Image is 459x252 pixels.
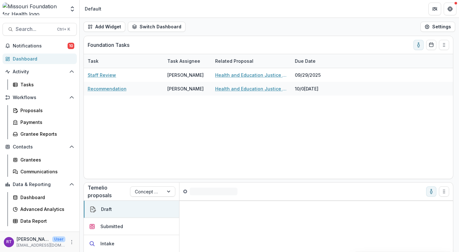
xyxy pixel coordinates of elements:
div: Reana Thomas [6,240,12,244]
div: Ctrl + K [56,26,71,33]
div: [PERSON_NAME] [167,72,204,78]
button: Partners [428,3,441,15]
button: Drag [439,40,449,50]
a: Health and Education Justice Initiative [215,85,287,92]
div: Dashboard [20,194,72,201]
div: Dashboard [13,55,72,62]
button: Search... [3,23,77,36]
a: Dashboard [10,192,77,203]
span: Activity [13,69,67,75]
div: Grantee Reports [20,131,72,137]
span: Contacts [13,144,67,150]
button: Settings [420,22,455,32]
div: Default [85,5,101,12]
button: Get Help [444,3,456,15]
button: Calendar [426,40,436,50]
div: Proposals [20,107,72,114]
a: Grantee Reports [10,129,77,139]
a: Payments [10,117,77,127]
div: Task [84,54,164,68]
a: Tasks [10,79,77,90]
div: Task Assignee [164,54,211,68]
button: toggle-assigned-to-me [426,186,436,197]
span: Search... [16,26,53,32]
div: Intake [100,240,114,247]
a: Dashboard [3,54,77,64]
a: Proposals [10,105,77,116]
button: More [68,238,76,246]
button: toggle-assigned-to-me [413,40,424,50]
div: Due Date [291,54,339,68]
span: Data & Reporting [13,182,67,187]
a: Recommendation [88,85,127,92]
button: Submitted [84,218,179,235]
div: Related Proposal [211,58,257,64]
nav: breadcrumb [82,4,104,13]
a: Health and Education Justice Initiative [215,72,287,78]
button: Notifications10 [3,41,77,51]
div: Task [84,58,102,64]
div: Payments [20,119,72,126]
button: Draft [84,201,179,218]
img: Missouri Foundation for Health logo [3,3,65,15]
a: Grantees [10,155,77,165]
a: Staff Review [88,72,116,78]
div: Advanced Analytics [20,206,72,212]
button: Open entity switcher [68,3,77,15]
a: Communications [10,166,77,177]
div: Communications [20,168,72,175]
a: Advanced Analytics [10,204,77,214]
p: [EMAIL_ADDRESS][DOMAIN_NAME] [17,242,65,248]
div: Due Date [291,58,319,64]
div: Task Assignee [164,58,204,64]
span: Notifications [13,43,68,49]
div: Data Report [20,218,72,224]
p: Foundation Tasks [88,41,129,49]
button: Drag [439,186,449,197]
div: Draft [101,206,112,212]
button: Open Workflows [3,92,77,103]
button: Open Data & Reporting [3,179,77,190]
div: Tasks [20,81,72,88]
span: 10 [68,43,74,49]
button: Switch Dashboard [128,22,186,32]
div: Submitted [100,223,123,230]
button: Open Activity [3,67,77,77]
div: 10/0[DATE] [291,82,339,96]
p: [PERSON_NAME] [17,236,50,242]
span: Workflows [13,95,67,100]
div: 09/29/2025 [291,68,339,82]
div: [PERSON_NAME] [167,85,204,92]
p: User [52,236,65,242]
button: Open Contacts [3,142,77,152]
button: Add Widget [84,22,125,32]
div: Related Proposal [211,54,291,68]
div: Grantees [20,156,72,163]
p: Temelio proposals [88,184,130,199]
a: Data Report [10,216,77,226]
